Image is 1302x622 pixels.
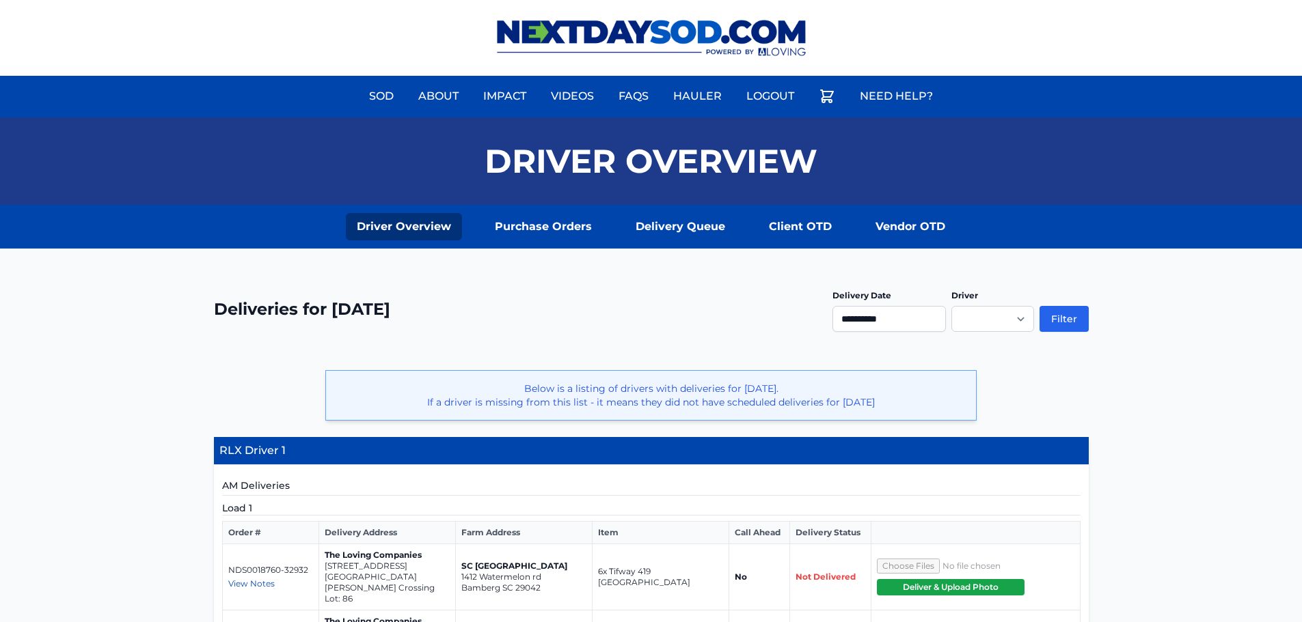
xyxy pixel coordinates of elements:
[543,80,602,113] a: Videos
[484,213,603,240] a: Purchase Orders
[729,522,790,544] th: Call Ahead
[625,213,736,240] a: Delivery Queue
[456,522,593,544] th: Farm Address
[361,80,402,113] a: Sod
[951,290,978,300] label: Driver
[790,522,871,544] th: Delivery Status
[325,571,450,582] p: [GEOGRAPHIC_DATA]
[461,571,586,582] p: 1412 Watermelon rd
[325,561,450,571] p: [STREET_ADDRESS]
[593,544,729,610] td: 6x Tifway 419 [GEOGRAPHIC_DATA]
[228,565,314,576] p: NDS0018760-32932
[865,213,956,240] a: Vendor OTD
[461,582,586,593] p: Bamberg SC 29042
[325,582,450,604] p: [PERSON_NAME] Crossing Lot: 86
[735,571,747,582] strong: No
[485,145,817,178] h1: Driver Overview
[319,522,456,544] th: Delivery Address
[738,80,802,113] a: Logout
[222,501,1081,515] h5: Load 1
[214,298,390,320] h2: Deliveries for [DATE]
[410,80,467,113] a: About
[796,571,856,582] span: Not Delivered
[1040,306,1089,332] button: Filter
[852,80,941,113] a: Need Help?
[222,479,1081,496] h5: AM Deliveries
[228,578,275,589] span: View Notes
[325,550,450,561] p: The Loving Companies
[758,213,843,240] a: Client OTD
[475,80,534,113] a: Impact
[593,522,729,544] th: Item
[337,382,965,409] p: Below is a listing of drivers with deliveries for [DATE]. If a driver is missing from this list -...
[346,213,462,240] a: Driver Overview
[222,522,319,544] th: Order #
[877,579,1025,595] button: Deliver & Upload Photo
[214,437,1089,465] h4: RLX Driver 1
[832,290,891,300] label: Delivery Date
[461,561,586,571] p: SC [GEOGRAPHIC_DATA]
[665,80,730,113] a: Hauler
[610,80,657,113] a: FAQs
